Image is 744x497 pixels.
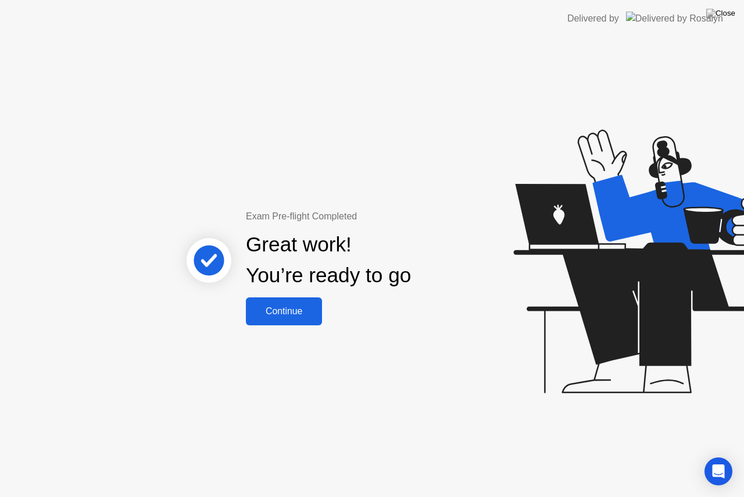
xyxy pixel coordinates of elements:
[246,297,322,325] button: Continue
[249,306,319,317] div: Continue
[246,210,486,223] div: Exam Pre-flight Completed
[567,12,619,26] div: Delivered by
[626,12,723,25] img: Delivered by Rosalyn
[246,229,411,291] div: Great work! You’re ready to go
[706,9,735,18] img: Close
[704,457,732,485] div: Open Intercom Messenger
